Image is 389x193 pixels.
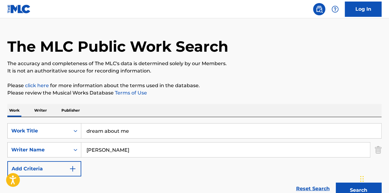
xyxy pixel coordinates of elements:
a: Terms of Use [114,90,147,96]
div: Help [329,3,341,15]
p: It is not an authoritative source for recording information. [7,67,382,75]
p: Work [7,104,21,117]
a: click here [25,83,49,88]
div: Drag [360,170,364,188]
button: Add Criteria [7,161,81,176]
img: search [316,6,323,13]
img: Delete Criterion [375,142,382,158]
div: Work Title [11,127,66,135]
p: The accuracy and completeness of The MLC's data is determined solely by our Members. [7,60,382,67]
p: Please review the Musical Works Database [7,89,382,97]
p: Please for more information about the terms used in the database. [7,82,382,89]
a: Public Search [313,3,325,15]
a: Log In [345,2,382,17]
h1: The MLC Public Work Search [7,37,228,56]
p: Writer [32,104,49,117]
img: help [332,6,339,13]
img: 9d2ae6d4665cec9f34b9.svg [69,165,76,173]
img: MLC Logo [7,5,31,13]
div: Writer Name [11,146,66,154]
iframe: Chat Widget [358,164,389,193]
p: Publisher [60,104,82,117]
